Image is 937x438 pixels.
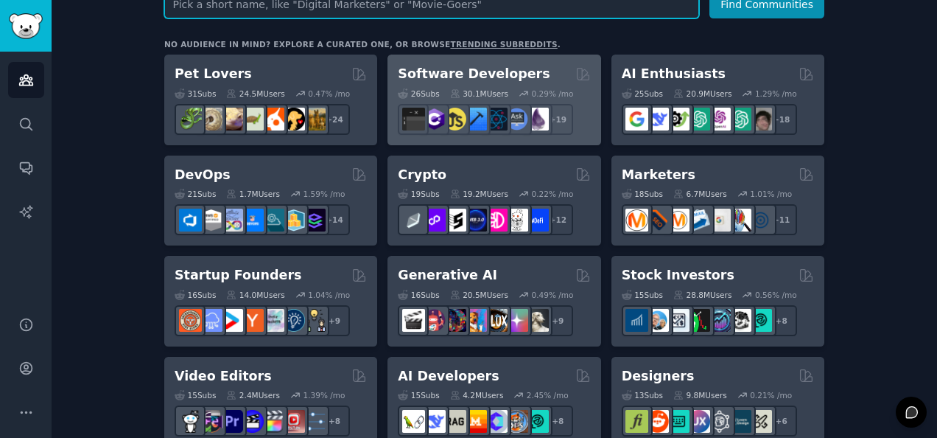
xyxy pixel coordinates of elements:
img: Trading [687,309,710,332]
h2: Software Developers [398,65,550,83]
div: 0.29 % /mo [532,88,574,99]
img: learndesign [729,410,751,433]
img: EntrepreneurRideAlong [179,309,202,332]
img: GummySearch logo [9,13,43,39]
img: editors [200,410,222,433]
div: 6.7M Users [673,189,727,199]
img: Forex [667,309,689,332]
div: + 8 [319,406,350,437]
div: 0.56 % /mo [755,290,797,300]
img: herpetology [179,108,202,131]
h2: Generative AI [398,266,497,285]
div: 2.45 % /mo [527,390,569,400]
img: bigseo [646,209,669,232]
img: defi_ [526,209,549,232]
div: 9.8M Users [673,390,727,400]
div: + 11 [766,204,797,235]
img: azuredevops [179,209,202,232]
img: software [402,108,425,131]
img: DevOpsLinks [241,209,264,232]
img: iOSProgramming [464,108,487,131]
div: 14.0M Users [226,290,284,300]
img: growmybusiness [303,309,326,332]
img: DeepSeek [423,410,446,433]
img: UX_Design [749,410,772,433]
h2: Pet Lovers [175,65,252,83]
img: UXDesign [687,410,710,433]
div: 16 Sub s [398,290,439,300]
div: 24.5M Users [226,88,284,99]
img: OnlineMarketing [749,209,772,232]
img: Docker_DevOps [220,209,243,232]
div: 1.7M Users [226,189,280,199]
img: premiere [220,410,243,433]
img: Rag [443,410,466,433]
img: OpenSourceAI [485,410,508,433]
img: UI_Design [667,410,689,433]
img: ballpython [200,108,222,131]
div: 30.1M Users [450,88,508,99]
img: chatgpt_promptDesign [687,108,710,131]
img: PlatformEngineers [303,209,326,232]
img: turtle [241,108,264,131]
div: 4.2M Users [450,390,504,400]
img: cockatiel [262,108,284,131]
img: platformengineering [262,209,284,232]
img: learnjavascript [443,108,466,131]
img: LangChain [402,410,425,433]
div: 0.49 % /mo [532,290,574,300]
img: 0xPolygon [423,209,446,232]
img: dogbreed [303,108,326,131]
img: web3 [464,209,487,232]
div: 13 Sub s [622,390,663,400]
img: GoogleGeminiAI [625,108,648,131]
img: StocksAndTrading [708,309,731,332]
img: leopardgeckos [220,108,243,131]
img: indiehackers [262,309,284,332]
h2: AI Developers [398,367,499,386]
img: swingtrading [729,309,751,332]
div: 1.39 % /mo [303,390,345,400]
img: aivideo [402,309,425,332]
img: AskMarketing [667,209,689,232]
img: DreamBooth [526,309,549,332]
img: FluxAI [485,309,508,332]
div: 20.9M Users [673,88,731,99]
div: 0.22 % /mo [532,189,574,199]
img: defiblockchain [485,209,508,232]
img: llmops [505,410,528,433]
div: 15 Sub s [175,390,216,400]
img: technicalanalysis [749,309,772,332]
div: 20.5M Users [450,290,508,300]
img: content_marketing [625,209,648,232]
h2: DevOps [175,166,231,184]
img: logodesign [646,410,669,433]
img: chatgpt_prompts_ [729,108,751,131]
div: 28.8M Users [673,290,731,300]
div: + 8 [766,305,797,336]
div: 18 Sub s [622,189,663,199]
img: SaaS [200,309,222,332]
img: ArtificalIntelligence [749,108,772,131]
div: 1.01 % /mo [750,189,792,199]
img: DeepSeek [646,108,669,131]
img: Entrepreneurship [282,309,305,332]
a: trending subreddits [450,40,557,49]
img: googleads [708,209,731,232]
img: AWS_Certified_Experts [200,209,222,232]
h2: Designers [622,367,695,386]
div: + 9 [319,305,350,336]
img: starryai [505,309,528,332]
img: sdforall [464,309,487,332]
img: AskComputerScience [505,108,528,131]
img: dividends [625,309,648,332]
div: + 24 [319,104,350,135]
img: deepdream [443,309,466,332]
div: + 6 [766,406,797,437]
div: 19 Sub s [398,189,439,199]
div: 31 Sub s [175,88,216,99]
h2: Stock Investors [622,266,734,285]
img: typography [625,410,648,433]
img: MarketingResearch [729,209,751,232]
div: 25 Sub s [622,88,663,99]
